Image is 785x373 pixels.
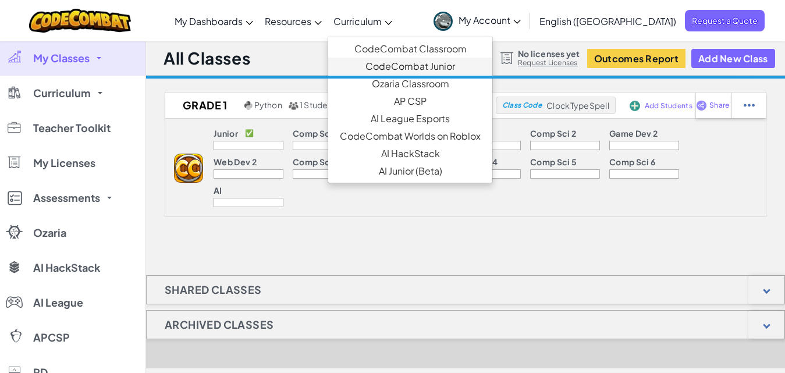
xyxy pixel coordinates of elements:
img: python.png [244,101,253,110]
span: My Dashboards [175,15,243,27]
img: logo [174,154,203,183]
span: No licenses yet [518,49,580,58]
p: Comp Sci 1 [293,129,338,138]
a: Curriculum [328,5,398,37]
a: Resources [259,5,328,37]
a: My Dashboards [169,5,259,37]
a: Ozaria Classroom [328,75,492,93]
p: AI [214,186,222,195]
p: ✅ [245,129,254,138]
span: Class Code [502,102,542,109]
a: Grade 1 Python 1 Student [DATE] [165,97,496,114]
span: AI League [33,297,83,308]
a: Request Licenses [518,58,580,68]
h1: Shared Classes [147,275,280,304]
h2: Grade 1 [165,97,241,114]
span: Curriculum [33,88,91,98]
img: IconStudentEllipsis.svg [744,100,755,111]
a: CodeCombat Junior [328,58,492,75]
button: Outcomes Report [587,49,685,68]
a: CodeCombat Worlds on Roblox [328,127,492,145]
a: Request a Quote [685,10,765,31]
img: IconAddStudents.svg [630,101,640,111]
p: Game Dev 2 [609,129,658,138]
p: Comp Sci 2 [530,129,576,138]
span: AI HackStack [33,262,100,273]
span: My Account [459,14,521,26]
a: AI League Esports [328,110,492,127]
span: Ozaria [33,228,66,238]
p: Comp Sci 5 [530,157,577,166]
p: Junior [214,129,238,138]
h1: Archived Classes [147,310,292,339]
img: CodeCombat logo [29,9,131,33]
button: Add New Class [691,49,775,68]
span: My Licenses [33,158,95,168]
span: Resources [265,15,311,27]
p: Web Dev 2 [214,157,257,166]
span: ClockTypeSpell [546,100,609,111]
a: AI HackStack [328,145,492,162]
img: IconShare_Purple.svg [696,100,707,111]
p: Comp Sci 3 [293,157,339,166]
img: avatar [434,12,453,31]
span: Share [709,102,729,109]
a: AP CSP [328,93,492,110]
span: Curriculum [333,15,382,27]
h1: All Classes [164,47,250,69]
a: My Account [428,2,527,39]
span: Python [254,100,282,110]
span: Add Students [645,102,692,109]
span: English ([GEOGRAPHIC_DATA]) [539,15,676,27]
span: My Classes [33,53,90,63]
span: 1 Student [300,100,336,110]
span: Assessments [33,193,100,203]
a: AI Junior (Beta) [328,162,492,180]
span: Teacher Toolkit [33,123,111,133]
img: MultipleUsers.png [288,101,299,110]
a: English ([GEOGRAPHIC_DATA]) [534,5,682,37]
a: CodeCombat Classroom [328,40,492,58]
p: Comp Sci 6 [609,157,655,166]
